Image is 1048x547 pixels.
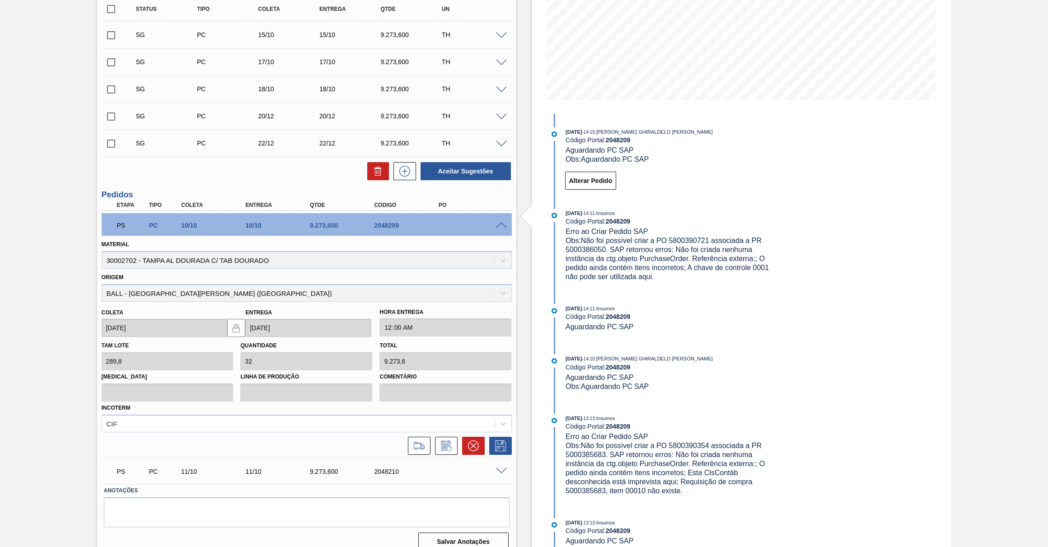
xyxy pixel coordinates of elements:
label: Quantidade [240,342,276,349]
div: Sugestão Criada [134,85,203,93]
div: TH [440,31,509,38]
span: : [PERSON_NAME] GHIRALDELO [PERSON_NAME] [595,129,713,135]
div: 9.273,600 [378,31,447,38]
div: TH [440,140,509,147]
div: Pedido de Compra [195,140,264,147]
img: atual [552,131,557,137]
div: 18/10/2025 [317,85,386,93]
div: 17/10/2025 [317,58,386,65]
h3: Pedidos [102,190,512,200]
label: Anotações [104,484,510,497]
span: [DATE] [566,210,582,216]
div: 2048209 [372,222,445,229]
label: [MEDICAL_DATA] [102,370,234,383]
div: 20/12/2025 [256,112,325,120]
strong: 2048209 [606,527,631,534]
div: Etapa [115,202,149,208]
div: Sugestão Criada [134,58,203,65]
span: Erro ao Criar Pedido SAP [566,433,648,440]
div: Sugestão Criada [134,140,203,147]
input: dd/mm/yyyy [102,319,228,337]
strong: 2048209 [606,423,631,430]
span: [DATE] [566,306,582,311]
div: Tipo [195,6,264,12]
span: : Insumos [595,416,615,421]
div: TH [440,112,509,120]
div: Aceitar Sugestões [416,161,512,181]
div: Código Portal: [566,136,780,144]
div: Informar alteração no pedido [430,437,458,455]
span: Erro ao Criar Pedido SAP [566,228,648,235]
div: Sugestão Criada [134,112,203,120]
div: Código Portal: [566,527,780,534]
label: Tam lote [102,342,129,349]
div: 11/10/2025 [243,468,316,475]
div: PO [436,202,510,208]
div: 22/12/2025 [256,140,325,147]
span: Obs: Aguardando PC SAP [566,155,649,163]
div: Sugestão Criada [134,31,203,38]
div: Pedido de Compra [195,58,264,65]
img: atual [552,522,557,528]
label: Hora Entrega [379,306,511,319]
span: Obs: Aguardando PC SAP [566,383,649,390]
div: Pedido de Compra [195,112,264,120]
div: Código Portal: [566,364,780,371]
input: dd/mm/yyyy [245,319,371,337]
div: Pedido de Compra [147,468,181,475]
strong: 2048209 [606,364,631,371]
span: : Insumos [595,520,615,525]
div: Qtde [308,202,381,208]
span: Obs: Não foi possível criar a PO 5800390721 associada a PR 5000386050. SAP retornou erros: Não fo... [566,237,771,281]
span: [DATE] [566,416,582,421]
div: 17/10/2025 [256,58,325,65]
button: Aceitar Sugestões [421,162,511,180]
div: Código [372,202,445,208]
div: 2048210 [372,468,445,475]
div: 9.273,600 [378,112,447,120]
img: atual [552,418,557,423]
strong: 2048209 [606,218,631,225]
label: Linha de Produção [240,370,372,383]
span: [DATE] [566,520,582,525]
div: Código Portal: [566,423,780,430]
span: - 14:11 [582,211,595,216]
img: atual [552,358,557,364]
img: atual [552,308,557,313]
div: Pedido de Compra [195,85,264,93]
label: Coleta [102,309,123,316]
div: Coleta [256,6,325,12]
div: 15/10/2025 [256,31,325,38]
span: - 14:15 [582,130,595,135]
div: Entrega [317,6,386,12]
span: - 14:11 [582,306,595,311]
span: - 13:13 [582,416,595,421]
div: 10/10/2025 [179,222,252,229]
span: Aguardando PC SAP [566,323,633,331]
span: Obs: Não foi possível criar a PO 5800390354 associada a PR 5000385683. SAP retornou erros: Não fo... [566,442,767,495]
div: 9.273,600 [308,468,381,475]
div: 20/12/2025 [317,112,386,120]
img: locked [231,323,242,333]
div: 10/10/2025 [243,222,316,229]
span: [DATE] [566,129,582,135]
div: Código Portal: [566,313,780,320]
label: Origem [102,274,124,281]
div: 9.273,600 [378,85,447,93]
span: : Insumos [595,306,615,311]
span: [DATE] [566,356,582,361]
button: locked [227,319,245,337]
span: - 14:10 [582,356,595,361]
div: Entrega [243,202,316,208]
div: 18/10/2025 [256,85,325,93]
label: Comentário [379,370,511,383]
strong: 2048209 [606,136,631,144]
label: Entrega [245,309,272,316]
div: Aguardando PC SAP [115,215,149,235]
span: Aguardando PC SAP [566,374,633,381]
label: Total [379,342,397,349]
strong: 2048209 [606,313,631,320]
div: 22/12/2025 [317,140,386,147]
label: Material [102,241,129,248]
span: : Insumos [595,210,615,216]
